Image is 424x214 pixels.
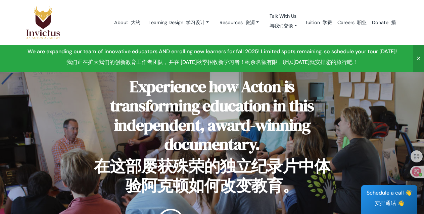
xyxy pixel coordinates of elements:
font: 学费 [323,19,332,25]
a: About 大约 [111,8,143,37]
font: 大约 [131,19,140,25]
font: 安排通话 👋 [375,200,404,207]
a: Donate 捐 [369,8,398,37]
a: Careers 职业 [335,8,369,37]
div: Schedule a call 👋 [361,185,417,214]
a: Resources 资源 [214,16,264,29]
font: 职业 [357,19,367,25]
font: 在这部屡获殊荣的独立纪录片中体验阿克顿如何改变教育。 [94,155,330,197]
font: 捐 [391,19,396,25]
a: Talk With Us与我们交谈 [264,10,302,34]
font: 与我们交谈 [270,23,293,29]
a: Tuition 学费 [302,8,335,37]
img: Logo [26,6,61,39]
h2: Experience how Acton is transforming education in this independent, award-winning documentary. [90,77,335,198]
font: 学习设计 [186,19,205,25]
font: 资源 [245,19,255,25]
a: Learning Design 学习设计 [143,16,214,29]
